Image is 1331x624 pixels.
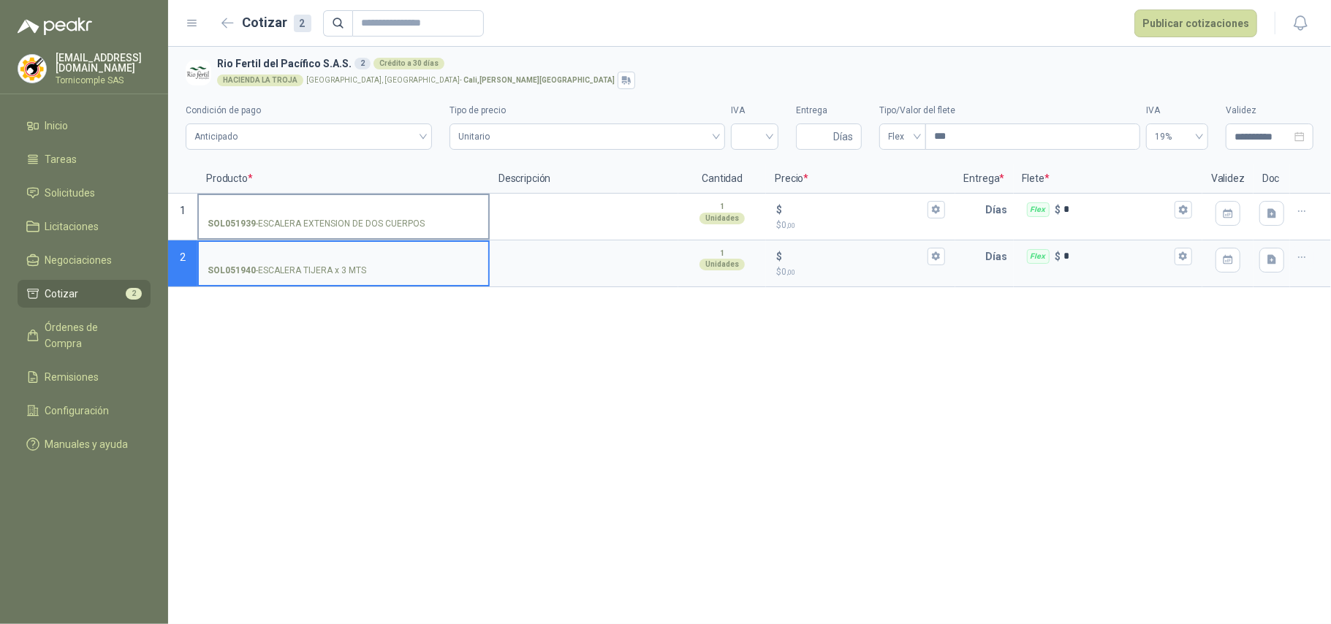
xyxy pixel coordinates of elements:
button: $$0,00 [928,201,945,218]
p: Descripción [490,164,678,194]
a: Licitaciones [18,213,151,240]
p: 1 [720,248,724,259]
span: Tareas [45,151,77,167]
span: Negociaciones [45,252,113,268]
span: Manuales y ayuda [45,436,129,452]
img: Logo peakr [18,18,92,35]
p: Cantidad [678,164,766,194]
span: 0 [781,267,795,277]
div: 2 [354,58,371,69]
label: Entrega [796,104,862,118]
p: [EMAIL_ADDRESS][DOMAIN_NAME] [56,53,151,73]
label: Tipo/Valor del flete [879,104,1140,118]
strong: Cali , [PERSON_NAME][GEOGRAPHIC_DATA] [463,76,615,84]
input: SOL051940-ESCALERA TIJERA x 3 MTS [208,251,479,262]
div: Flex [1027,202,1050,217]
p: [GEOGRAPHIC_DATA], [GEOGRAPHIC_DATA] - [306,77,615,84]
span: Anticipado [194,126,423,148]
button: Flex $ [1175,201,1192,218]
p: $ [776,248,782,265]
span: Cotizar [45,286,79,302]
p: Días [986,195,1014,224]
span: 1 [180,205,186,216]
img: Company Logo [186,60,211,85]
span: Solicitudes [45,185,96,201]
input: $$0,00 [785,204,924,215]
input: Flex $ [1064,251,1172,262]
label: IVA [1146,104,1208,118]
h2: Cotizar [243,12,311,33]
span: Órdenes de Compra [45,319,137,351]
label: Tipo de precio [450,104,725,118]
a: Negociaciones [18,246,151,274]
p: Doc [1254,164,1290,194]
img: Company Logo [18,55,46,83]
a: Inicio [18,112,151,140]
p: 1 [720,201,724,213]
span: Unitario [458,126,716,148]
p: Validez [1202,164,1254,194]
input: Flex $ [1064,204,1172,215]
span: 0 [781,220,795,230]
p: $ [1055,248,1061,265]
span: 2 [126,288,142,300]
label: IVA [731,104,778,118]
p: Flete [1014,164,1202,194]
a: Solicitudes [18,179,151,207]
label: Validez [1226,104,1313,118]
label: Condición de pago [186,104,432,118]
strong: SOL051939 [208,217,256,231]
strong: SOL051940 [208,264,256,278]
a: Tareas [18,145,151,173]
a: Remisiones [18,363,151,391]
button: Flex $ [1175,248,1192,265]
p: $ [776,265,944,279]
button: Publicar cotizaciones [1134,9,1257,37]
div: Unidades [699,259,745,270]
div: Unidades [699,213,745,224]
p: Producto [197,164,490,194]
span: Configuración [45,403,110,419]
div: HACIENDA LA TROJA [217,75,303,86]
p: Precio [766,164,955,194]
h3: Rio Fertil del Pacífico S.A.S. [217,56,1308,72]
p: $ [1055,202,1061,218]
p: $ [776,218,944,232]
p: $ [776,202,782,218]
p: Tornicomple SAS [56,76,151,85]
div: 2 [294,15,311,32]
span: Licitaciones [45,218,99,235]
span: 2 [180,251,186,263]
span: ,00 [786,268,795,276]
span: Remisiones [45,369,99,385]
span: Flex [888,126,917,148]
a: Órdenes de Compra [18,313,151,357]
div: Flex [1027,249,1050,264]
span: ,00 [786,221,795,229]
p: Entrega [955,164,1014,194]
p: Días [986,242,1014,271]
a: Manuales y ayuda [18,430,151,458]
p: - ESCALERA TIJERA x 3 MTS [208,264,366,278]
a: Configuración [18,397,151,425]
p: - ESCALERA EXTENSION DE DOS CUERPOS [208,217,425,231]
a: Cotizar2 [18,280,151,308]
input: SOL051939-ESCALERA EXTENSION DE DOS CUERPOS [208,205,479,216]
span: Días [833,124,853,149]
span: 19% [1155,126,1199,148]
span: Inicio [45,118,69,134]
button: $$0,00 [928,248,945,265]
input: $$0,00 [785,251,924,262]
div: Crédito a 30 días [373,58,444,69]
